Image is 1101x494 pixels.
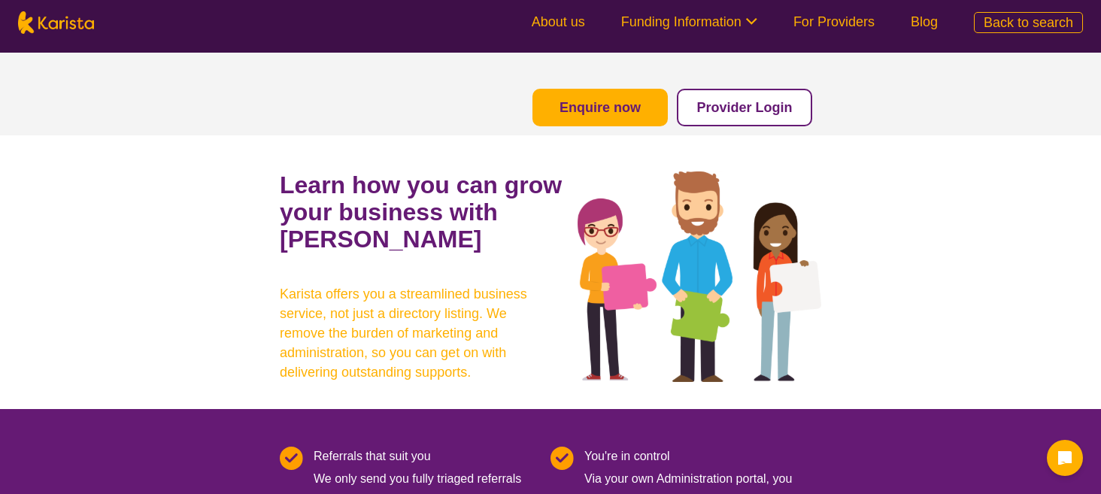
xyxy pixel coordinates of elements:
b: Learn how you can grow your business with [PERSON_NAME] [280,171,562,253]
a: Funding Information [621,14,757,29]
button: Provider Login [677,89,812,126]
a: Provider Login [696,100,792,115]
b: You're in control [584,450,670,462]
a: Back to search [974,12,1083,33]
span: Back to search [984,15,1073,30]
img: Tick [550,447,574,470]
button: Enquire now [532,89,668,126]
img: Tick [280,447,303,470]
a: Blog [911,14,938,29]
img: grow your business with Karista [578,171,821,382]
a: Enquire now [560,100,641,115]
b: Karista offers you a streamlined business service, not just a directory listing. We remove the bu... [280,284,550,382]
b: Referrals that suit you [314,450,431,462]
img: Karista logo [18,11,94,34]
a: About us [532,14,585,29]
a: For Providers [793,14,875,29]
